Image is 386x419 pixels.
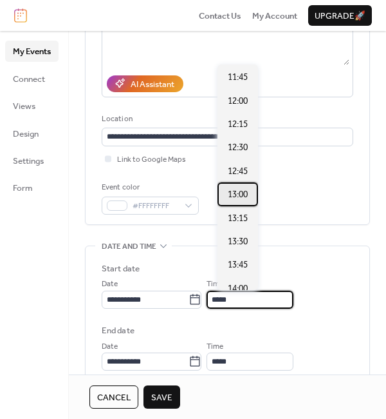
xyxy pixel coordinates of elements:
[308,5,372,26] button: Upgrade🚀
[228,141,248,154] span: 12:30
[102,278,118,291] span: Date
[5,150,59,171] a: Settings
[228,95,248,108] span: 12:00
[207,278,223,291] span: Time
[102,240,156,253] span: Date and time
[13,73,45,86] span: Connect
[97,391,131,404] span: Cancel
[14,8,27,23] img: logo
[13,100,35,113] span: Views
[89,385,138,409] button: Cancel
[102,340,118,353] span: Date
[228,71,248,84] span: 11:45
[13,45,51,58] span: My Events
[5,95,59,116] a: Views
[199,9,241,22] a: Contact Us
[228,165,248,178] span: 12:45
[228,118,248,131] span: 12:15
[228,258,248,271] span: 13:45
[102,113,351,126] div: Location
[151,391,172,404] span: Save
[252,9,297,22] a: My Account
[199,10,241,23] span: Contact Us
[102,181,196,194] div: Event color
[228,282,248,295] span: 14:00
[207,340,223,353] span: Time
[117,153,186,166] span: Link to Google Maps
[252,10,297,23] span: My Account
[5,123,59,144] a: Design
[13,155,44,168] span: Settings
[143,385,180,409] button: Save
[102,324,134,337] div: End date
[13,128,39,141] span: Design
[131,78,174,91] div: AI Assistant
[228,188,248,201] span: 13:00
[228,235,248,248] span: 13:30
[107,75,183,92] button: AI Assistant
[5,41,59,61] a: My Events
[228,212,248,225] span: 13:15
[13,182,33,195] span: Form
[315,10,365,23] span: Upgrade 🚀
[5,68,59,89] a: Connect
[133,200,178,213] span: #FFFFFFFF
[102,262,140,275] div: Start date
[5,177,59,198] a: Form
